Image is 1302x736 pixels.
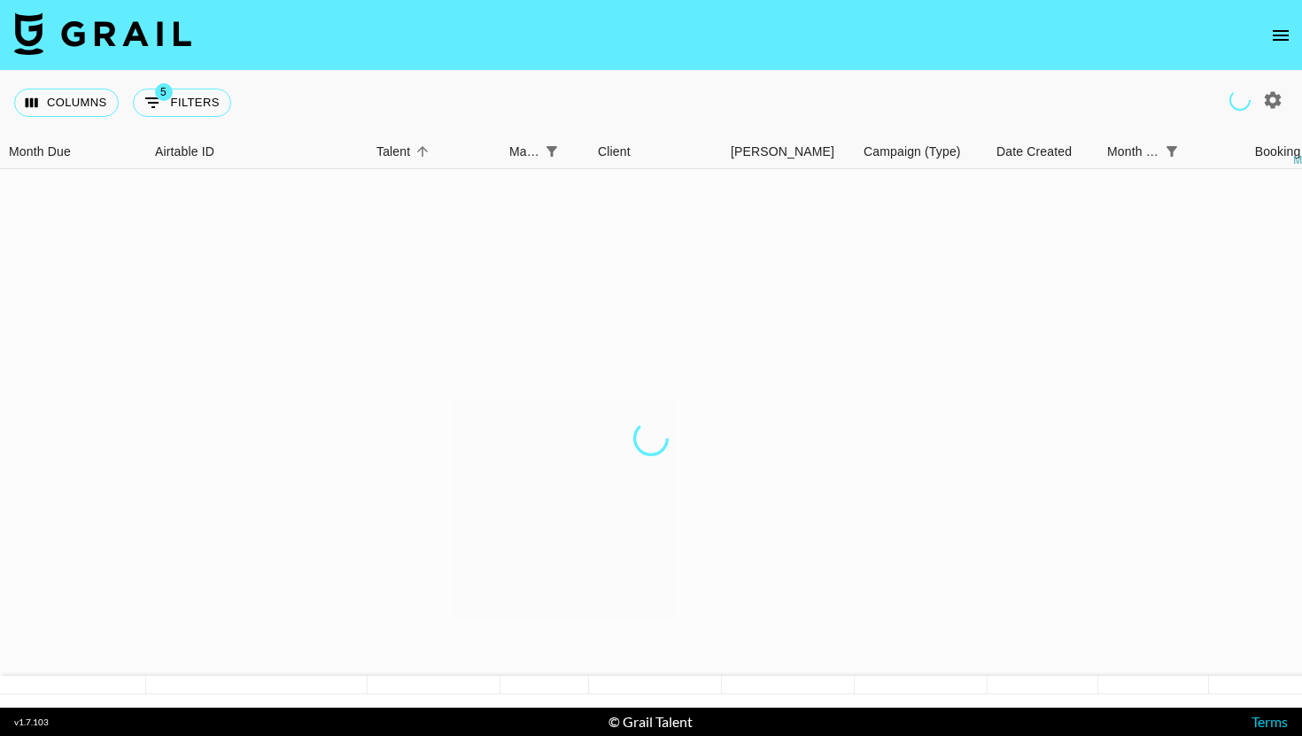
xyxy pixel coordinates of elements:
[731,135,834,169] div: [PERSON_NAME]
[133,89,231,117] button: Show filters
[1098,135,1209,169] div: Month Due
[1263,18,1298,53] button: open drawer
[14,717,49,728] div: v 1.7.103
[146,135,368,169] div: Airtable ID
[608,713,693,731] div: © Grail Talent
[14,89,119,117] button: Select columns
[155,83,173,101] span: 5
[589,135,722,169] div: Client
[376,135,410,169] div: Talent
[1107,135,1159,169] div: Month Due
[564,139,589,164] button: Sort
[1159,139,1184,164] button: Show filters
[410,139,435,164] button: Sort
[155,135,214,169] div: Airtable ID
[9,135,71,169] div: Month Due
[598,135,631,169] div: Client
[500,135,589,169] div: Manager
[368,135,500,169] div: Talent
[722,135,855,169] div: Booker
[864,135,961,169] div: Campaign (Type)
[855,135,988,169] div: Campaign (Type)
[996,135,1072,169] div: Date Created
[539,139,564,164] div: 1 active filter
[14,12,191,55] img: Grail Talent
[1159,139,1184,164] div: 1 active filter
[509,135,539,169] div: Manager
[1252,713,1288,730] a: Terms
[988,135,1098,169] div: Date Created
[539,139,564,164] button: Show filters
[1184,139,1209,164] button: Sort
[1226,86,1254,114] span: Refreshing managers, users, talent, clients, campaigns...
